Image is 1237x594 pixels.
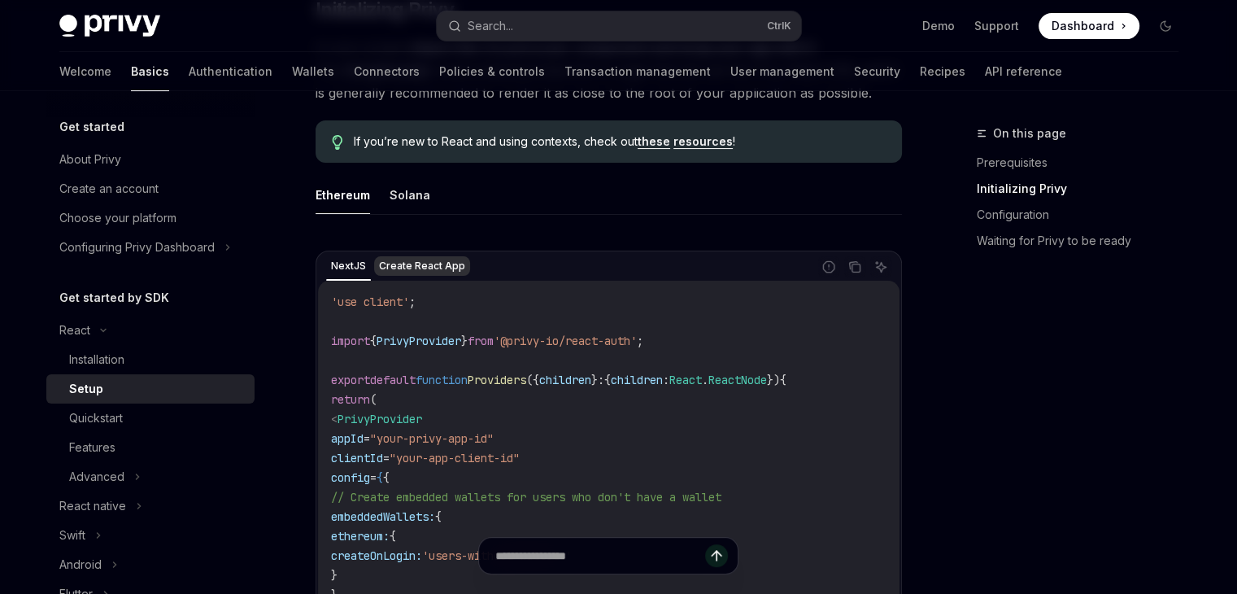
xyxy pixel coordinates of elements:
[331,412,338,426] span: <
[331,295,409,309] span: 'use client'
[730,52,834,91] a: User management
[370,334,377,348] span: {
[46,374,255,404] a: Setup
[46,145,255,174] a: About Privy
[69,467,124,487] div: Advanced
[377,470,383,485] span: {
[705,544,728,567] button: Send message
[131,52,169,91] a: Basics
[59,555,102,574] div: Android
[439,52,545,91] a: Policies & controls
[331,392,370,407] span: return
[354,52,420,91] a: Connectors
[46,433,255,462] a: Features
[539,373,591,387] span: children
[69,350,124,369] div: Installation
[638,134,670,149] a: these
[59,238,215,257] div: Configuring Privy Dashboard
[1039,13,1139,39] a: Dashboard
[977,228,1191,254] a: Waiting for Privy to be ready
[767,20,791,33] span: Ctrl K
[468,373,526,387] span: Providers
[292,52,334,91] a: Wallets
[637,334,643,348] span: ;
[526,373,539,387] span: ({
[59,288,169,308] h5: Get started by SDK
[974,18,1019,34] a: Support
[59,208,176,228] div: Choose your platform
[69,438,115,457] div: Features
[437,11,801,41] button: Search...CtrlK
[59,526,85,545] div: Swift
[854,52,900,91] a: Security
[364,431,370,446] span: =
[59,179,159,199] div: Create an account
[844,256,865,277] button: Copy the contents from the code block
[331,373,370,387] span: export
[767,373,780,387] span: })
[780,373,786,387] span: {
[69,379,103,399] div: Setup
[370,392,377,407] span: (
[494,334,637,348] span: '@privy-io/react-auth'
[46,404,255,433] a: Quickstart
[870,256,891,277] button: Ask AI
[598,373,604,387] span: :
[377,334,461,348] span: PrivyProvider
[46,174,255,203] a: Create an account
[59,321,90,340] div: React
[564,52,711,91] a: Transaction management
[673,134,733,149] a: resources
[331,451,383,465] span: clientId
[390,176,430,214] button: Solana
[390,451,520,465] span: "your-app-client-id"
[468,334,494,348] span: from
[69,408,123,428] div: Quickstart
[977,202,1191,228] a: Configuration
[331,509,435,524] span: embeddedWallets:
[669,373,702,387] span: React
[468,16,513,36] div: Search...
[461,334,468,348] span: }
[338,412,422,426] span: PrivyProvider
[331,431,364,446] span: appId
[370,431,494,446] span: "your-privy-app-id"
[702,373,708,387] span: .
[663,373,669,387] span: :
[59,150,121,169] div: About Privy
[374,256,470,276] div: Create React App
[59,117,124,137] h5: Get started
[708,373,767,387] span: ReactNode
[993,124,1066,143] span: On this page
[332,135,343,150] svg: Tip
[383,451,390,465] span: =
[370,470,377,485] span: =
[985,52,1062,91] a: API reference
[46,345,255,374] a: Installation
[409,295,416,309] span: ;
[591,373,598,387] span: }
[604,373,611,387] span: {
[46,203,255,233] a: Choose your platform
[977,176,1191,202] a: Initializing Privy
[59,15,160,37] img: dark logo
[922,18,955,34] a: Demo
[59,496,126,516] div: React native
[189,52,272,91] a: Authentication
[818,256,839,277] button: Report incorrect code
[326,256,371,276] div: NextJS
[370,373,416,387] span: default
[316,176,370,214] button: Ethereum
[331,490,721,504] span: // Create embedded wallets for users who don't have a wallet
[611,373,663,387] span: children
[354,133,885,150] span: If you’re new to React and using contexts, check out !
[331,529,390,544] span: ethereum:
[1152,13,1178,39] button: Toggle dark mode
[390,529,396,544] span: {
[416,373,468,387] span: function
[435,509,442,524] span: {
[1052,18,1114,34] span: Dashboard
[920,52,965,91] a: Recipes
[59,52,111,91] a: Welcome
[331,334,370,348] span: import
